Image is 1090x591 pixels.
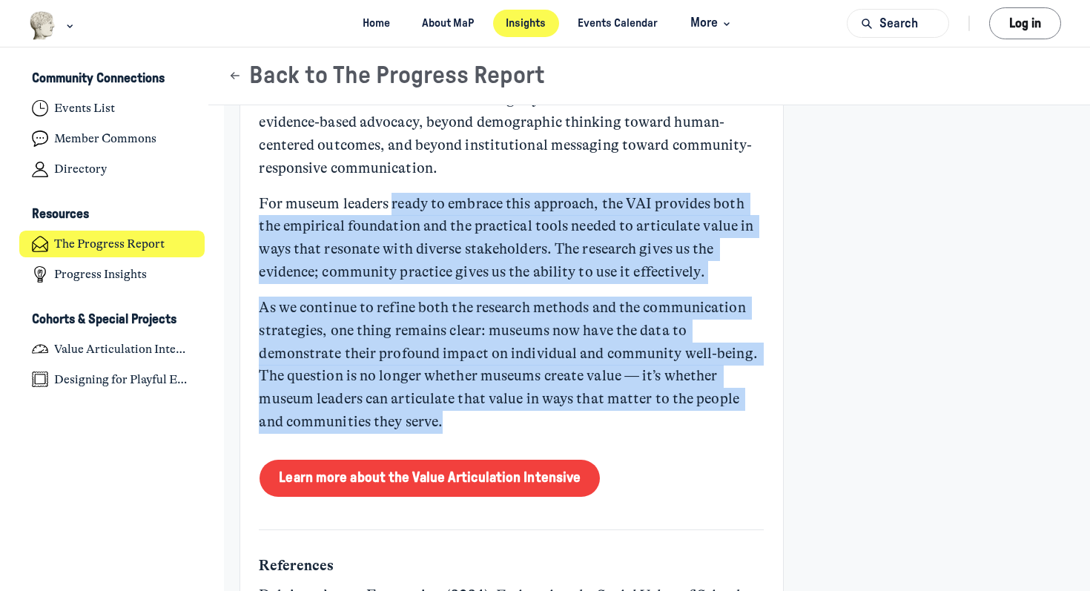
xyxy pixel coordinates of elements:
h4: Member Commons [54,131,156,146]
a: Insights [493,10,559,37]
h4: Events List [54,101,115,116]
button: Search [847,9,949,38]
strong: References [259,557,334,574]
h4: Progress Insights [54,267,147,282]
img: Museums as Progress logo [29,11,56,40]
h3: Community Connections [32,71,165,87]
button: Log in [989,7,1061,39]
a: Value Articulation Intensive (Cultural Leadership Lab) [19,335,205,363]
a: Progress Insights [19,261,205,288]
p: This research represents a new chapter in how museums understand and communicate their value. We’... [259,65,764,179]
h4: Directory [54,162,107,176]
a: Member Commons [19,125,205,153]
p: As we continue to refine both the research methods and the communication strategies, one thing re... [259,297,764,434]
a: Events List [19,95,205,122]
h3: Cohorts & Special Projects [32,312,176,328]
a: Events Calendar [565,10,671,37]
a: Directory [19,156,205,183]
header: Page Header [208,47,1090,105]
a: About MaP [409,10,487,37]
button: Back to The Progress Report [228,62,545,90]
a: Designing for Playful Engagement [19,366,205,393]
a: Learn more about the Value Articulation Intensive [260,460,600,497]
p: For museum leaders ready to embrace this approach, the VAI provides both the empirical foundation... [259,193,764,284]
h4: Designing for Playful Engagement [54,372,192,387]
button: Museums as Progress logo [29,10,77,42]
button: ResourcesCollapse space [19,202,205,228]
span: More [690,13,734,33]
a: The Progress Report [19,231,205,258]
button: Community ConnectionsCollapse space [19,67,205,92]
h4: Value Articulation Intensive (Cultural Leadership Lab) [54,342,192,357]
h3: Resources [32,207,89,222]
button: More [677,10,740,37]
h4: The Progress Report [54,237,165,251]
a: Home [350,10,403,37]
button: Cohorts & Special ProjectsCollapse space [19,307,205,332]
